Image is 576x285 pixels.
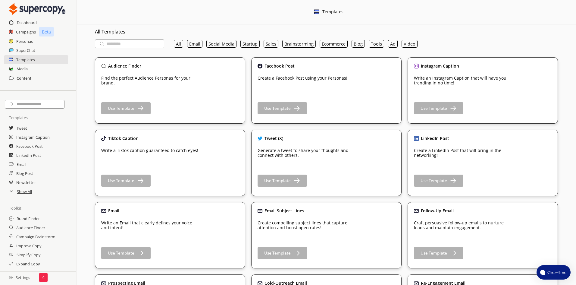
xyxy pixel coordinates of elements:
b: Email Subject Lines [265,208,304,214]
img: Close [414,208,419,213]
img: Close [9,276,13,279]
button: Brainstorming [282,40,316,48]
img: Close [101,64,106,68]
b: Use Template [421,178,447,183]
b: Instagram Caption [421,63,459,69]
p: Create a LinkedIn Post that will bring in the networking! [414,148,513,158]
p: Beta [39,27,54,36]
a: Campaigns [16,27,36,36]
b: Use Template [108,178,134,183]
a: Expand Copy [16,259,40,268]
img: Close [314,9,319,14]
a: Content [17,74,31,83]
a: Audience Changer [16,268,49,277]
button: Sales [264,40,278,48]
img: Close [101,136,106,141]
h2: Improve Copy [16,241,41,250]
button: Social Media [206,40,236,48]
a: Facebook Post [16,142,43,151]
img: Close [101,208,106,213]
b: Use Template [264,250,291,256]
img: Close [414,136,419,141]
b: Use Template [421,106,447,111]
button: Use Template [414,175,463,187]
button: Use Template [101,247,151,259]
button: Use Template [258,102,307,114]
button: Email [187,40,202,48]
a: Tweet [16,124,27,133]
a: Instagram Caption [16,133,50,142]
button: Tools [369,40,384,48]
img: Close [258,64,262,68]
a: Personas [16,37,33,46]
a: Newsletter [16,178,36,187]
div: Templates [322,9,343,15]
a: Dashboard [17,18,37,27]
b: Use Template [108,250,134,256]
p: Write a Tiktok caption guaranteed to catch eyes! [101,148,198,153]
b: Use Template [421,250,447,256]
b: Audience Finder [108,63,141,69]
span: Chat with us [545,270,567,275]
a: Simplify Copy [17,250,40,259]
a: Email [17,160,26,169]
button: Startup [240,40,260,48]
b: Tiktok Caption [108,135,139,141]
p: 4 [42,275,45,280]
b: Follow-Up Email [421,208,454,214]
a: LinkedIn Post [16,151,41,160]
button: Use Template [101,102,151,114]
a: Media [17,64,28,73]
button: atlas-launcher [537,265,571,280]
p: Create compelling subject lines that capture attention and boost open rates! [258,220,357,230]
img: Close [258,136,262,141]
button: Ad [388,40,398,48]
button: Blog [352,40,365,48]
a: Brand Finder [17,214,40,223]
b: Use Template [264,178,291,183]
b: Email [108,208,119,214]
button: Use Template [414,102,463,114]
p: Craft persuasive follow-up emails to nurture leads and maintain engagement. [414,220,513,230]
a: Templates [16,55,35,64]
a: Audience Finder [16,223,45,232]
button: Video [402,40,418,48]
b: Use Template [264,106,291,111]
button: Use Template [258,175,307,187]
a: Show All [17,187,32,196]
img: Close [258,208,262,213]
b: LinkedIn Post [421,135,449,141]
a: Campaign Brainstorm [16,232,55,241]
p: Create a Facebook Post using your Personas! [258,76,347,81]
button: Use Template [258,247,307,259]
button: Use Template [414,247,463,259]
b: Use Template [108,106,134,111]
p: Write an Instagram Caption that will have you trending in no time! [414,76,513,85]
p: Find the perfect Audience Personas for your brand. [101,76,201,85]
a: SuperChat [16,46,35,55]
img: Close [414,64,419,68]
button: Ecommerce [320,40,348,48]
a: Blog Post [16,169,33,178]
img: Close [9,3,65,15]
b: Tweet (X) [265,135,283,141]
